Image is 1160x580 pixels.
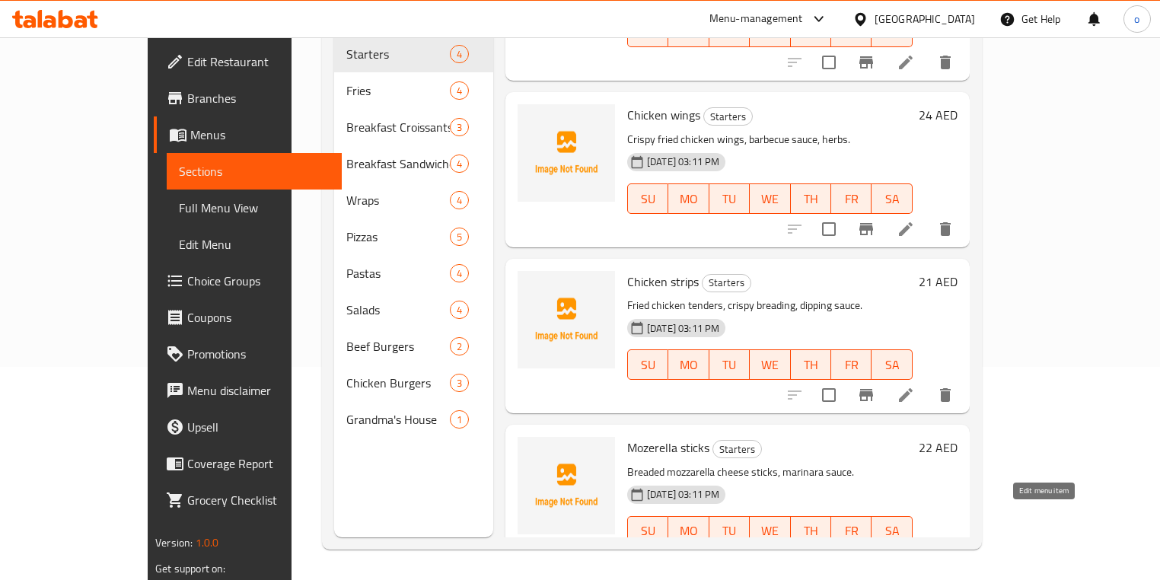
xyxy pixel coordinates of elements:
[875,11,975,27] div: [GEOGRAPHIC_DATA]
[634,188,662,210] span: SU
[450,337,469,355] div: items
[715,21,744,43] span: TU
[797,520,825,542] span: TH
[848,377,884,413] button: Branch-specific-item
[334,218,493,255] div: Pizzas5
[179,199,330,217] span: Full Menu View
[334,30,493,444] nav: Menu sections
[187,89,330,107] span: Branches
[627,516,668,547] button: SU
[346,264,449,282] div: Pastas
[627,436,709,459] span: Mozerella sticks
[451,230,468,244] span: 5
[518,104,615,202] img: Chicken wings
[154,445,342,482] a: Coverage Report
[451,339,468,354] span: 2
[750,183,790,214] button: WE
[919,437,958,458] h6: 22 AED
[831,183,872,214] button: FR
[715,354,744,376] span: TU
[704,108,752,126] span: Starters
[450,81,469,100] div: items
[634,354,662,376] span: SU
[450,118,469,136] div: items
[334,145,493,182] div: Breakfast Sandwiches4
[709,10,803,28] div: Menu-management
[451,84,468,98] span: 4
[451,47,468,62] span: 4
[813,379,845,411] span: Select to update
[702,274,751,292] div: Starters
[634,21,662,43] span: SU
[713,441,761,458] span: Starters
[627,296,913,315] p: Fried chicken tenders, crispy breading, dipping sauce.
[155,559,225,578] span: Get support on:
[919,271,958,292] h6: 21 AED
[878,354,906,376] span: SA
[346,337,449,355] span: Beef Burgers
[167,153,342,190] a: Sections
[346,155,449,173] span: Breakfast Sandwiches
[897,53,915,72] a: Edit menu item
[919,104,958,126] h6: 24 AED
[450,374,469,392] div: items
[848,44,884,81] button: Branch-specific-item
[346,374,449,392] div: Chicken Burgers
[709,183,750,214] button: TU
[179,162,330,180] span: Sections
[167,226,342,263] a: Edit Menu
[346,410,449,429] span: Grandma's House
[791,349,831,380] button: TH
[450,155,469,173] div: items
[831,349,872,380] button: FR
[154,409,342,445] a: Upsell
[154,299,342,336] a: Coupons
[1134,11,1139,27] span: o
[346,301,449,319] span: Salads
[927,44,964,81] button: delete
[837,188,865,210] span: FR
[451,303,468,317] span: 4
[450,228,469,246] div: items
[518,437,615,534] img: Mozerella sticks
[187,308,330,327] span: Coupons
[927,377,964,413] button: delete
[709,516,750,547] button: TU
[450,410,469,429] div: items
[346,45,449,63] div: Starters
[451,120,468,135] span: 3
[837,520,865,542] span: FR
[897,220,915,238] a: Edit menu item
[668,349,709,380] button: MO
[750,516,790,547] button: WE
[813,46,845,78] span: Select to update
[756,520,784,542] span: WE
[451,266,468,281] span: 4
[837,354,865,376] span: FR
[346,228,449,246] span: Pizzas
[791,516,831,547] button: TH
[791,183,831,214] button: TH
[155,533,193,553] span: Version:
[154,43,342,80] a: Edit Restaurant
[334,182,493,218] div: Wraps4
[797,354,825,376] span: TH
[346,118,449,136] div: Breakfast Croissants
[154,482,342,518] a: Grocery Checklist
[837,21,865,43] span: FR
[756,188,784,210] span: WE
[450,45,469,63] div: items
[451,376,468,390] span: 3
[668,516,709,547] button: MO
[187,418,330,436] span: Upsell
[346,81,449,100] span: Fries
[878,520,906,542] span: SA
[167,190,342,226] a: Full Menu View
[712,440,762,458] div: Starters
[715,188,744,210] span: TU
